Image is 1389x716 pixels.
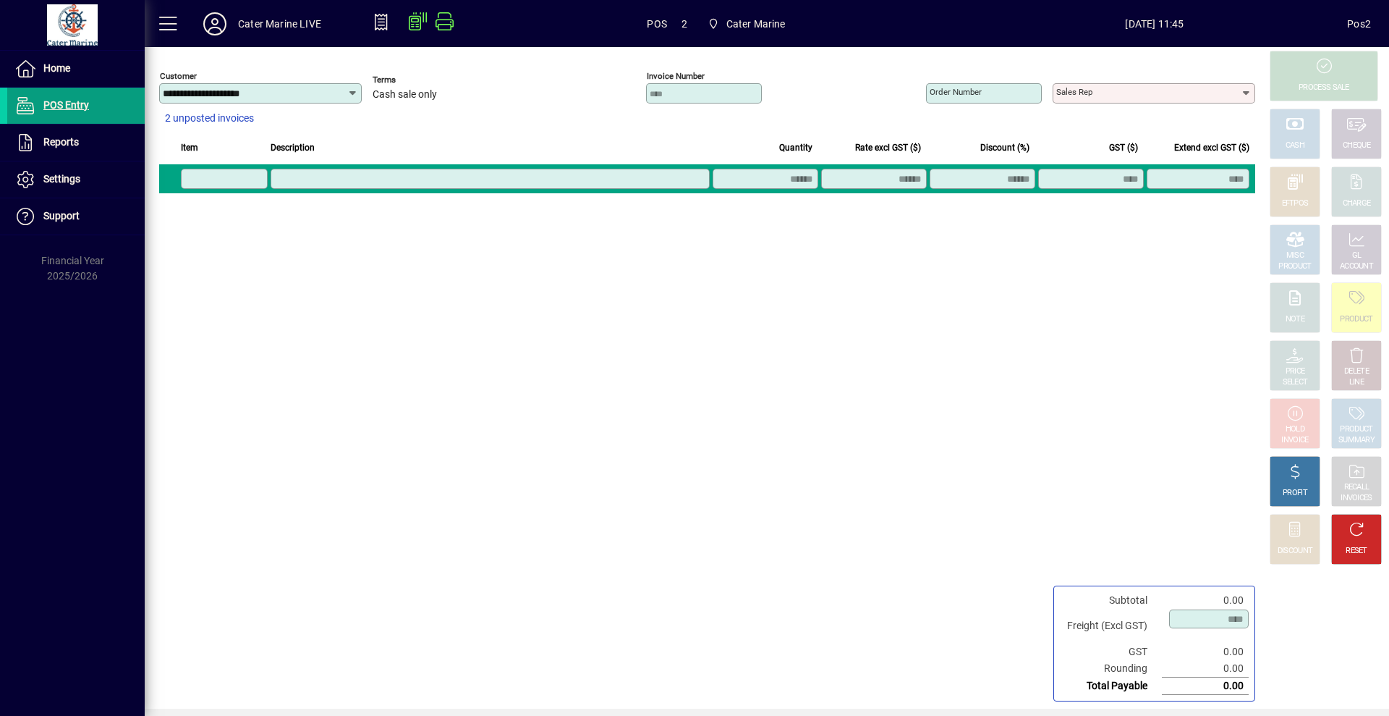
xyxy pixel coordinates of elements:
span: Discount (%) [980,140,1029,156]
div: GL [1352,250,1362,261]
a: Support [7,198,145,235]
div: DISCOUNT [1278,546,1312,557]
div: RESET [1346,546,1367,557]
button: 2 unposted invoices [159,106,260,132]
td: 0.00 [1162,592,1249,609]
span: Cater Marine [702,11,791,37]
td: 0.00 [1162,660,1249,678]
span: [DATE] 11:45 [962,12,1348,35]
div: PROCESS SALE [1299,83,1349,93]
div: ACCOUNT [1340,261,1373,272]
span: Support [43,210,80,222]
span: Quantity [779,140,812,156]
span: Terms [373,75,459,85]
a: Reports [7,125,145,161]
span: POS Entry [43,99,89,111]
a: Home [7,51,145,87]
span: Item [181,140,198,156]
a: Settings [7,161,145,198]
td: Total Payable [1060,678,1162,695]
span: POS [647,12,667,35]
span: Home [43,62,70,74]
span: Rate excl GST ($) [855,140,921,156]
div: PRODUCT [1278,261,1311,272]
td: 0.00 [1162,644,1249,660]
span: 2 [681,12,687,35]
mat-label: Invoice number [647,71,705,81]
div: Cater Marine LIVE [238,12,321,35]
td: 0.00 [1162,678,1249,695]
div: CASH [1286,140,1304,151]
div: SELECT [1283,377,1308,388]
div: CHEQUE [1343,140,1370,151]
div: RECALL [1344,482,1369,493]
div: LINE [1349,377,1364,388]
span: Extend excl GST ($) [1174,140,1249,156]
mat-label: Sales rep [1056,87,1092,97]
div: INVOICES [1341,493,1372,504]
div: PRODUCT [1340,314,1372,325]
div: NOTE [1286,314,1304,325]
div: MISC [1286,250,1304,261]
div: PROFIT [1283,488,1307,499]
td: Rounding [1060,660,1162,678]
td: Freight (Excl GST) [1060,609,1162,644]
td: GST [1060,644,1162,660]
div: CHARGE [1343,198,1371,209]
div: INVOICE [1281,435,1308,446]
span: Reports [43,136,79,148]
div: PRICE [1286,366,1305,377]
button: Profile [192,11,238,37]
div: Pos2 [1347,12,1371,35]
div: EFTPOS [1282,198,1309,209]
span: GST ($) [1109,140,1138,156]
div: PRODUCT [1340,424,1372,435]
span: Cash sale only [373,89,437,101]
div: HOLD [1286,424,1304,435]
div: DELETE [1344,366,1369,377]
td: Subtotal [1060,592,1162,609]
mat-label: Order number [930,87,982,97]
span: 2 unposted invoices [165,111,254,126]
mat-label: Customer [160,71,197,81]
span: Cater Marine [726,12,786,35]
span: Description [271,140,315,156]
span: Settings [43,173,80,185]
div: SUMMARY [1338,435,1375,446]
